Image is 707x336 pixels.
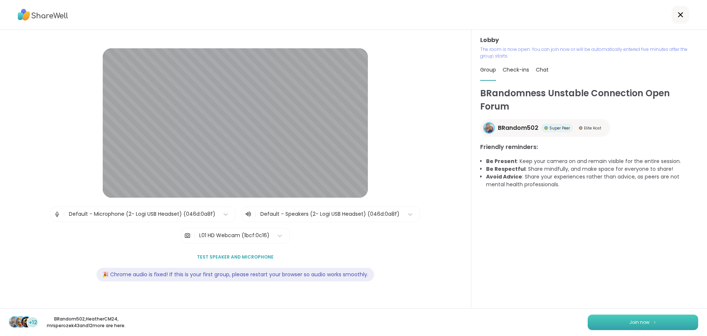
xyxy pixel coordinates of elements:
[54,207,60,222] img: Microphone
[486,157,517,165] b: Be Present
[69,210,215,218] div: Default - Microphone (2- Logi USB Headset) (046d:0a8f)
[629,319,650,326] span: Join now
[480,36,698,45] h3: Lobby
[194,228,196,243] span: |
[63,207,65,222] span: |
[21,317,32,327] img: mrsperozek43
[197,254,274,260] span: Test speaker and microphone
[480,143,698,152] h3: Friendly reminders:
[653,320,657,324] img: ShareWell Logomark
[486,157,698,165] li: : Keep your camera on and remain visible for the entire session.
[549,125,570,131] span: Super Peer
[45,316,127,329] p: BRandom502 , HeatherCM24 , mrsperozek43 and 12 more are here.
[480,119,610,137] a: BRandom502BRandom502Super PeerSuper PeerElite HostElite Host
[10,317,20,327] img: BRandom502
[480,66,496,73] span: Group
[579,126,583,130] img: Elite Host
[480,87,698,113] h1: BRandomness Unstable Connection Open Forum
[503,66,529,73] span: Check-ins
[18,6,68,23] img: ShareWell Logo
[255,210,257,219] span: |
[480,46,698,59] p: The room is now open. You can join now or will be automatically entered five minutes after the gr...
[194,249,277,265] button: Test speaker and microphone
[29,319,37,326] span: +12
[536,66,549,73] span: Chat
[584,125,601,131] span: Elite Host
[486,173,698,188] li: : Share your experiences rather than advice, as peers are not mental health professionals.
[15,317,26,327] img: HeatherCM24
[544,126,548,130] img: Super Peer
[96,268,374,281] div: 🎉 Chrome audio is fixed! If this is your first group, please restart your browser so audio works ...
[199,232,270,239] div: L01 HD Webcam (1bcf:0c16)
[486,173,522,180] b: Avoid Advice
[498,124,538,132] span: BRandom502
[484,123,494,133] img: BRandom502
[588,315,698,330] button: Join now
[486,165,698,173] li: : Share mindfully, and make space for everyone to share!
[486,165,525,173] b: Be Respectful
[184,228,191,243] img: Camera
